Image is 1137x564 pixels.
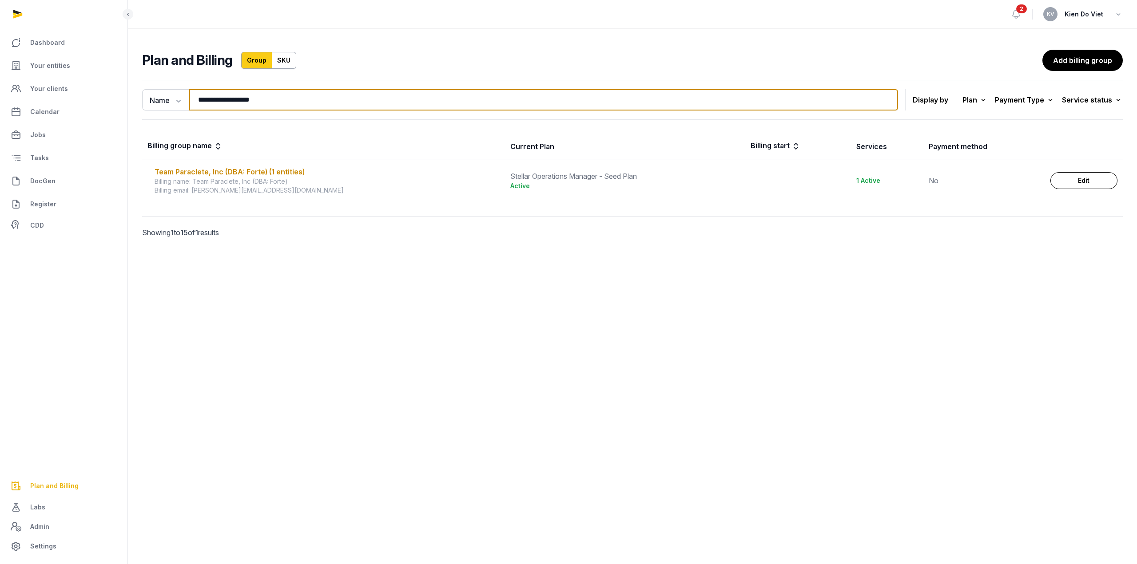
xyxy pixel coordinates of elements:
[30,176,56,186] span: DocGen
[155,166,500,177] div: Team Paraclete, Inc (DBA: Forte) (1 entities)
[1062,94,1123,106] div: Service status
[962,94,988,106] div: Plan
[30,541,56,552] span: Settings
[7,536,120,557] a: Settings
[7,475,120,497] a: Plan and Billing
[7,217,120,234] a: CDD
[7,55,120,76] a: Your entities
[7,124,120,146] a: Jobs
[30,199,56,209] span: Register
[142,52,232,69] h2: Plan and Billing
[142,89,189,110] button: Name
[1016,4,1027,13] span: 2
[929,175,1039,186] div: No
[1065,9,1103,20] span: Kien Do Viet
[7,32,120,53] a: Dashboard
[30,481,79,491] span: Plan and Billing
[7,497,120,518] a: Labs
[913,93,948,107] p: Display by
[30,153,49,163] span: Tasks
[147,140,223,153] div: Billing group name
[30,37,65,48] span: Dashboard
[30,83,68,94] span: Your clients
[856,176,918,185] div: 1 Active
[7,78,120,99] a: Your clients
[751,140,800,153] div: Billing start
[510,181,740,190] div: Active
[995,94,1055,106] div: Payment Type
[7,101,120,122] a: Calendar
[30,106,60,117] span: Calendar
[7,193,120,215] a: Register
[7,147,120,169] a: Tasks
[272,52,296,69] a: SKU
[155,186,500,195] div: Billing email: [PERSON_NAME][EMAIL_ADDRESS][DOMAIN_NAME]
[155,177,500,186] div: Billing name: Team Paraclete, Inc (DBA: Forte)
[7,170,120,192] a: DocGen
[1047,12,1054,17] span: KV
[1050,172,1117,189] a: Edit
[30,220,44,231] span: CDD
[510,171,740,181] div: Stellar Operations Manager - Seed Plan
[171,228,174,237] span: 1
[510,141,554,152] div: Current Plan
[30,130,46,140] span: Jobs
[30,60,70,71] span: Your entities
[241,52,272,69] a: Group
[30,502,45,513] span: Labs
[195,228,198,237] span: 1
[30,521,49,532] span: Admin
[1042,50,1123,71] a: Add billing group
[142,217,377,248] p: Showing to of results
[856,141,887,152] div: Services
[180,228,188,237] span: 15
[929,141,987,152] div: Payment method
[7,518,120,536] a: Admin
[1043,7,1057,21] button: KV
